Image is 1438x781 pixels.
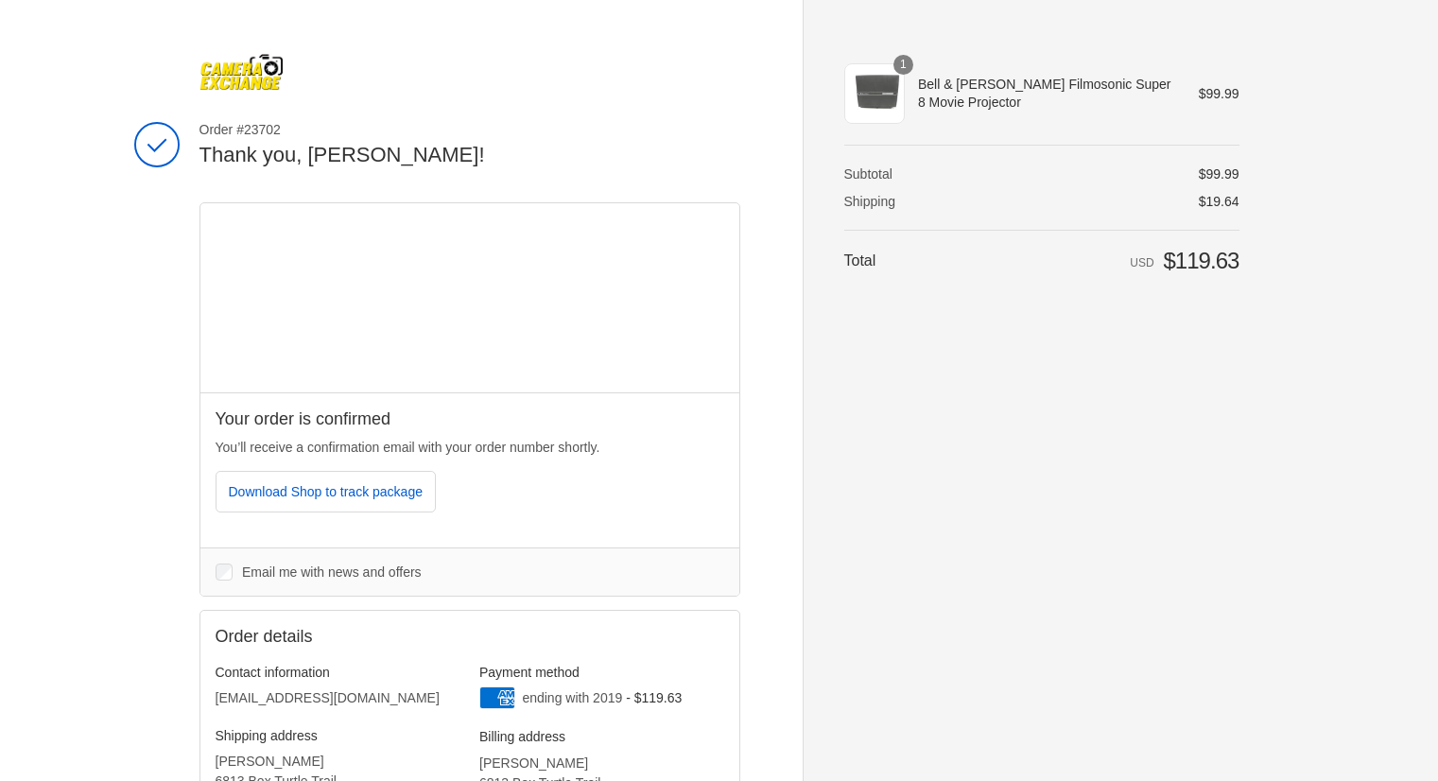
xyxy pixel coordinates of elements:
[216,664,460,681] h3: Contact information
[479,728,724,745] h3: Billing address
[216,690,440,705] bdo: [EMAIL_ADDRESS][DOMAIN_NAME]
[199,142,740,169] h2: Thank you, [PERSON_NAME]!
[216,438,724,458] p: You’ll receive a confirmation email with your order number shortly.
[479,664,724,681] h3: Payment method
[199,53,285,91] img: Camera Exchange
[844,252,876,269] span: Total
[522,690,622,705] span: ending with 2019
[216,408,724,430] h2: Your order is confirmed
[200,203,739,392] div: Google map displaying pin point of shipping address: New Market, Maryland
[242,564,422,580] span: Email me with news and offers
[216,471,436,512] button: Download Shop to track package
[1199,166,1239,182] span: $99.99
[893,55,913,75] span: 1
[216,626,470,648] h2: Order details
[1130,256,1153,269] span: USD
[844,194,896,209] span: Shipping
[216,727,460,744] h3: Shipping address
[200,203,740,392] iframe: Google map displaying pin point of shipping address: New Market, Maryland
[1163,248,1239,273] span: $119.63
[1199,86,1239,101] span: $99.99
[199,121,740,138] span: Order #23702
[229,484,423,499] span: Download Shop to track package
[918,76,1172,110] span: Bell & [PERSON_NAME] Filmosonic Super 8 Movie Projector
[844,165,957,182] th: Subtotal
[626,690,682,705] span: - $119.63
[1199,194,1239,209] span: $19.64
